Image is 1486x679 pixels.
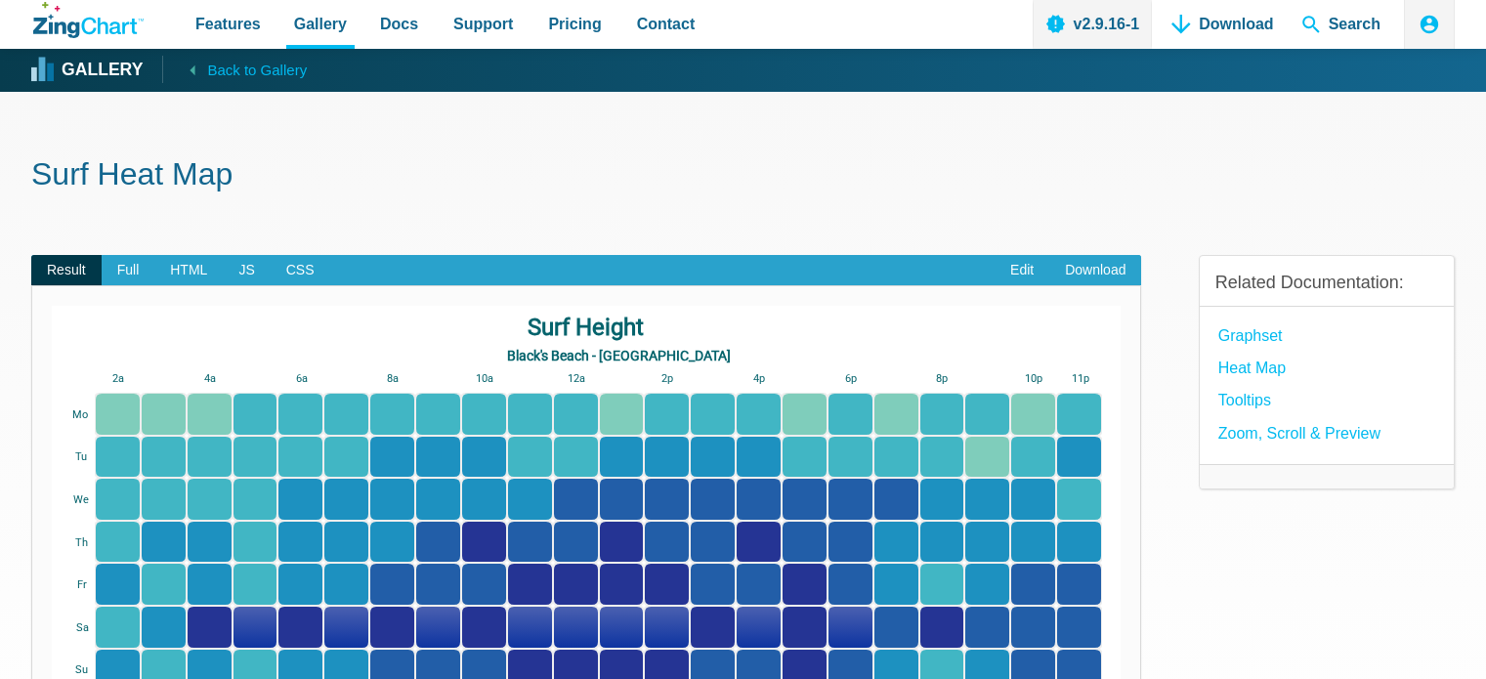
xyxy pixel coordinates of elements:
a: Download [1049,255,1141,286]
span: CSS [271,255,330,286]
a: ZingChart Logo. Click to return to the homepage [33,2,144,38]
a: Tooltips [1218,387,1271,413]
h1: Surf Heat Map [31,154,1455,198]
span: HTML [154,255,223,286]
a: Graphset [1218,322,1283,349]
a: Zoom, Scroll & Preview [1218,420,1380,446]
span: Docs [380,11,418,37]
span: Result [31,255,102,286]
span: Gallery [294,11,347,37]
span: Support [453,11,513,37]
strong: Gallery [62,62,143,79]
span: JS [223,255,270,286]
a: Edit [995,255,1049,286]
span: Pricing [548,11,601,37]
span: Back to Gallery [207,58,307,83]
a: Gallery [33,56,143,85]
span: Features [195,11,261,37]
a: Heat Map [1218,355,1286,381]
span: Full [102,255,155,286]
span: Contact [637,11,696,37]
a: Back to Gallery [162,56,307,83]
h3: Related Documentation: [1215,272,1438,294]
